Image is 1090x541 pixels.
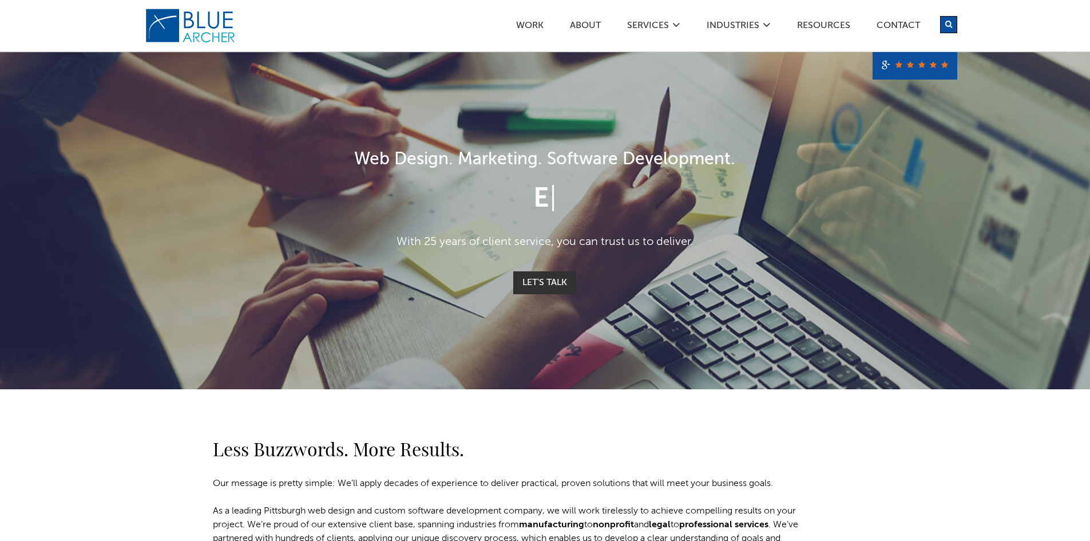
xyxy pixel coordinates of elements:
a: Work [516,21,544,33]
p: Our message is pretty simple: We’ll apply decades of experience to deliver practical, proven solu... [213,477,808,491]
a: legal [649,520,671,530]
a: Contact [876,21,921,33]
span: | [549,185,557,213]
a: Industries [706,21,760,33]
a: SERVICES [627,21,669,33]
a: Let's Talk [513,271,576,294]
a: ABOUT [569,21,601,33]
img: Blue Archer Logo [145,8,236,44]
a: professional services [679,520,768,530]
a: Resources [796,21,851,33]
p: With 25 years of client service, you can trust us to deliver. [213,234,877,251]
h2: Less Buzzwords. More Results. [213,435,808,463]
h1: Web Design. Marketing. Software Development. [213,147,877,173]
a: manufacturing [519,520,584,530]
a: nonprofit [593,520,634,530]
span: E [533,185,549,213]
